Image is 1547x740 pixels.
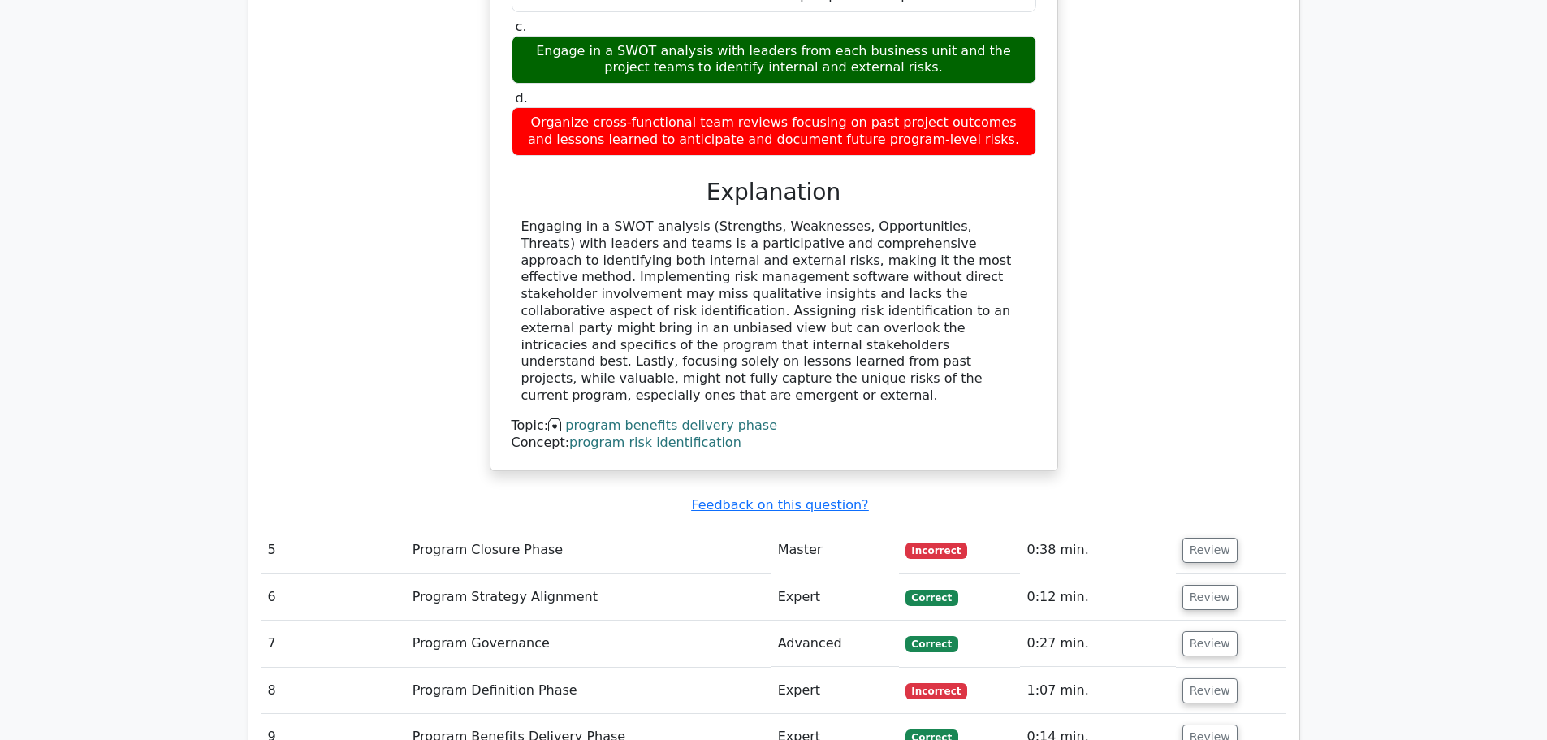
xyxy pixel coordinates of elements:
td: 0:38 min. [1020,527,1175,573]
button: Review [1182,538,1238,563]
button: Review [1182,678,1238,703]
td: 8 [261,668,406,714]
span: Incorrect [905,543,968,559]
td: Program Closure Phase [406,527,771,573]
td: Program Strategy Alignment [406,574,771,621]
div: Organize cross-functional team reviews focusing on past project outcomes and lessons learned to a... [512,107,1036,156]
button: Review [1182,631,1238,656]
span: Correct [905,590,958,606]
div: Engage in a SWOT analysis with leaders from each business unit and the project teams to identify ... [512,36,1036,84]
a: program risk identification [569,435,741,450]
td: Master [771,527,899,573]
td: 1:07 min. [1020,668,1175,714]
h3: Explanation [521,179,1026,206]
button: Review [1182,585,1238,610]
td: Expert [771,574,899,621]
span: Incorrect [905,683,968,699]
td: 0:12 min. [1020,574,1175,621]
td: Expert [771,668,899,714]
td: Advanced [771,621,899,667]
span: c. [516,19,527,34]
div: Concept: [512,435,1036,452]
div: Engaging in a SWOT analysis (Strengths, Weaknesses, Opportunities, Threats) with leaders and team... [521,219,1026,405]
td: 5 [261,527,406,573]
td: Program Governance [406,621,771,667]
span: d. [516,90,528,106]
a: program benefits delivery phase [565,418,777,433]
a: Feedback on this question? [691,497,868,513]
td: 7 [261,621,406,667]
td: 6 [261,574,406,621]
div: Topic: [512,418,1036,435]
td: 0:27 min. [1020,621,1175,667]
td: Program Definition Phase [406,668,771,714]
span: Correct [905,636,958,652]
